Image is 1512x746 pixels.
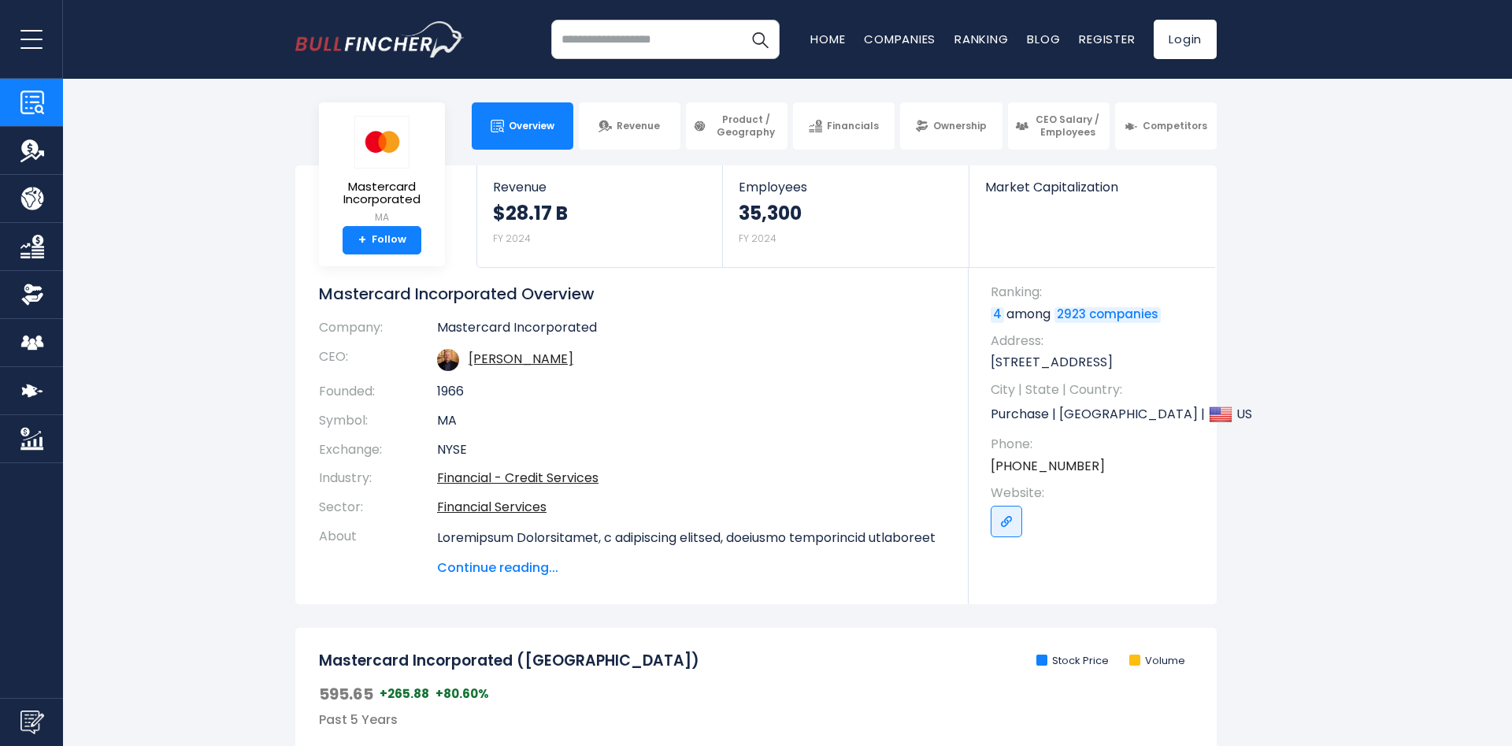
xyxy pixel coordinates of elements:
a: [PHONE_NUMBER] [991,458,1105,475]
span: Continue reading... [437,559,945,577]
td: MA [437,406,945,436]
a: Ranking [954,31,1008,47]
p: [STREET_ADDRESS] [991,354,1201,371]
small: MA [332,210,432,225]
th: Sector: [319,493,437,522]
a: Revenue $28.17 B FY 2024 [477,165,722,267]
th: Exchange: [319,436,437,465]
a: +Follow [343,226,421,254]
span: Employees [739,180,952,195]
a: 4 [991,307,1004,323]
a: Companies [864,31,936,47]
a: Home [810,31,845,47]
h1: Mastercard Incorporated Overview [319,284,945,304]
a: Go to link [991,506,1022,537]
a: Employees 35,300 FY 2024 [723,165,968,267]
td: 1966 [437,377,945,406]
p: among [991,306,1201,323]
span: +265.88 [380,686,429,702]
h2: Mastercard Incorporated ([GEOGRAPHIC_DATA]) [319,651,699,671]
span: Phone: [991,436,1201,453]
img: Ownership [20,283,44,306]
li: Stock Price [1036,655,1109,668]
a: Financial Services [437,498,547,516]
a: Competitors [1115,102,1217,150]
a: Financials [793,102,895,150]
strong: 35,300 [739,201,802,225]
a: Register [1079,31,1135,47]
a: Financial - Credit Services [437,469,598,487]
th: About [319,522,437,577]
span: Ranking: [991,284,1201,301]
a: 2923 companies [1054,307,1161,323]
span: Revenue [493,180,706,195]
span: Ownership [933,120,987,132]
a: Ownership [900,102,1002,150]
span: Revenue [617,120,660,132]
a: Revenue [579,102,680,150]
span: Competitors [1143,120,1207,132]
img: bullfincher logo [295,21,465,58]
a: Login [1154,20,1217,59]
small: FY 2024 [739,232,776,245]
p: Purchase | [GEOGRAPHIC_DATA] | US [991,403,1201,426]
a: Blog [1027,31,1060,47]
a: Product / Geography [686,102,787,150]
span: +80.60% [435,686,489,702]
td: NYSE [437,436,945,465]
a: ceo [469,350,573,368]
th: Industry: [319,464,437,493]
th: Company: [319,320,437,343]
span: Overview [509,120,554,132]
a: Mastercard Incorporated MA [331,115,433,226]
li: Volume [1129,655,1185,668]
span: 595.65 [319,684,373,704]
strong: $28.17 B [493,201,568,225]
strong: + [358,233,366,247]
small: FY 2024 [493,232,531,245]
th: CEO: [319,343,437,377]
th: Founded: [319,377,437,406]
button: Search [740,20,780,59]
a: CEO Salary / Employees [1008,102,1110,150]
td: Mastercard Incorporated [437,320,945,343]
img: michael-miebach.jpg [437,349,459,371]
th: Symbol: [319,406,437,436]
span: Website: [991,484,1201,502]
span: Product / Geography [711,113,780,138]
span: Financials [827,120,879,132]
span: CEO Salary / Employees [1033,113,1102,138]
a: Market Capitalization [969,165,1215,221]
a: Go to homepage [295,21,465,58]
span: Mastercard Incorporated [332,180,432,206]
span: Market Capitalization [985,180,1199,195]
span: Past 5 Years [319,711,398,729]
a: Overview [472,102,573,150]
span: City | State | Country: [991,381,1201,399]
span: Address: [991,332,1201,350]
